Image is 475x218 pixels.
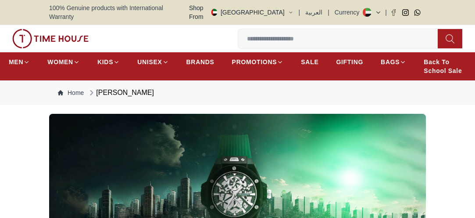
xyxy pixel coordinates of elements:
a: KIDS [97,54,120,70]
span: | [299,8,300,17]
a: Home [58,88,84,97]
a: BRANDS [186,54,214,70]
a: Back To School Sale [424,54,466,79]
span: PROMOTIONS [232,58,277,66]
a: PROMOTIONS [232,54,284,70]
button: Shop From[GEOGRAPHIC_DATA] [184,4,293,21]
span: WOMEN [47,58,73,66]
span: SALE [301,58,318,66]
a: Whatsapp [414,9,421,16]
button: العربية [305,8,322,17]
span: 100% Genuine products with International Warranty [49,4,184,21]
span: UNISEX [137,58,162,66]
a: WOMEN [47,54,80,70]
span: GIFTING [336,58,363,66]
div: Currency [335,8,363,17]
img: United Arab Emirates [211,9,217,16]
span: BAGS [381,58,400,66]
a: MEN [9,54,30,70]
a: Facebook [390,9,397,16]
a: BAGS [381,54,406,70]
span: BRANDS [186,58,214,66]
span: | [328,8,329,17]
span: | [385,8,387,17]
a: UNISEX [137,54,168,70]
span: Back To School Sale [424,58,466,75]
a: SALE [301,54,318,70]
div: [PERSON_NAME] [87,87,154,98]
img: ... [12,29,89,48]
nav: Breadcrumb [49,80,426,105]
a: GIFTING [336,54,363,70]
a: Instagram [402,9,409,16]
span: MEN [9,58,23,66]
span: KIDS [97,58,113,66]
